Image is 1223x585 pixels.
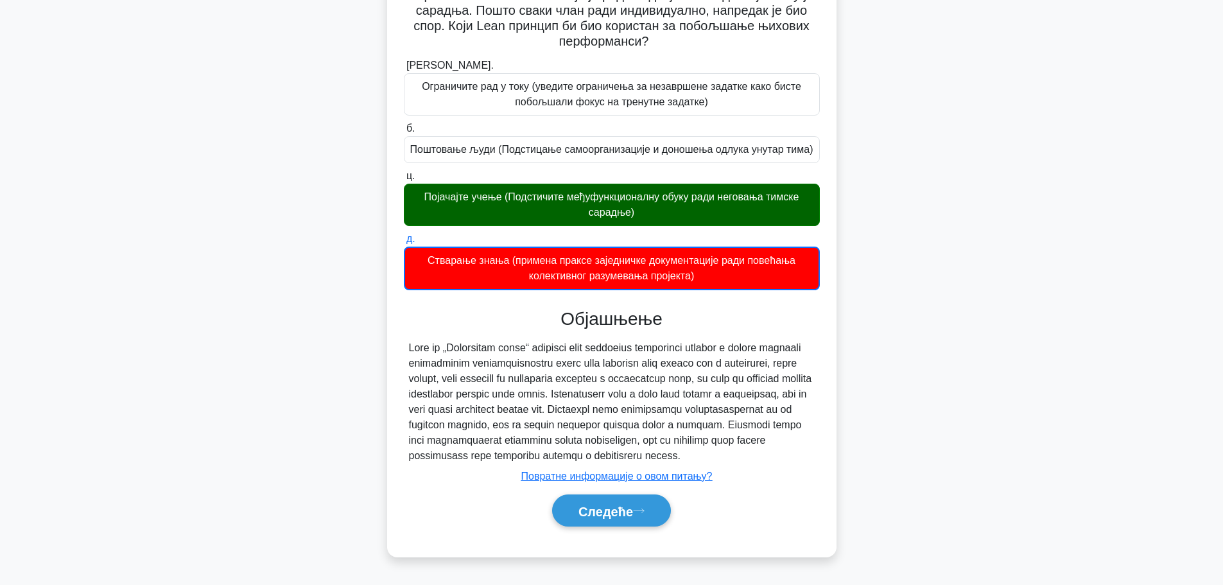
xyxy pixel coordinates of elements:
font: Објашњење [560,309,663,329]
font: ц. [406,170,415,181]
font: Стварање знања (примена праксе заједничке документације ради повећања колективног разумевања прој... [428,255,795,281]
font: Следеће [578,504,633,518]
font: Lore ip „Dolorsitam conse“ adipisci elit seddoeius temporinci utlabor e dolore magnaali enimadmin... [409,342,812,461]
a: Повратне информације о овом питању? [521,471,713,482]
font: Ограничите рад у току (уведите ограничења за незавршене задатке како бисте побољшали фокус на тре... [422,81,801,107]
font: Појачајте учење (Подстичите међуфункционалну обуку ради неговања тимске сарадње) [424,191,799,218]
font: д. [406,233,415,244]
font: б. [406,123,415,134]
font: [PERSON_NAME]. [406,60,494,71]
button: Следеће [552,494,671,527]
font: Поштовање људи (Подстицање самоорганизације и доношења одлука унутар тима) [410,144,813,155]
